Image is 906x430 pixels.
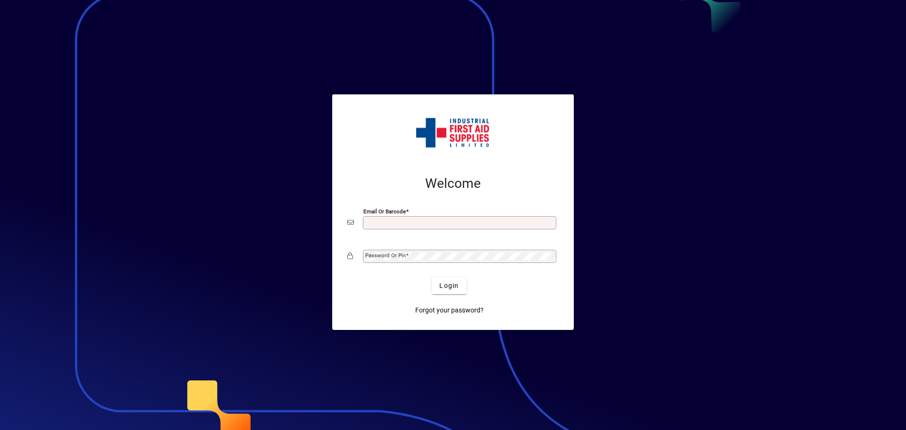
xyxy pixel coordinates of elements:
span: Login [439,281,459,291]
mat-label: Password or Pin [365,252,406,259]
h2: Welcome [347,176,559,192]
a: Forgot your password? [411,302,487,319]
button: Login [432,277,466,294]
span: Forgot your password? [415,305,484,315]
mat-label: Email or Barcode [363,208,406,215]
